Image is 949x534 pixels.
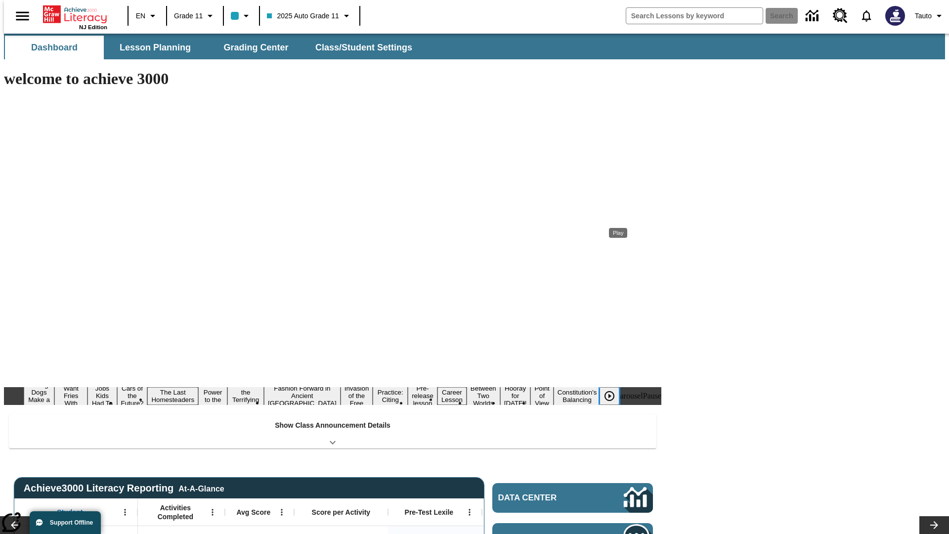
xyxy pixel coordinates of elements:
button: Grade: Grade 11, Select a grade [170,7,220,25]
button: Slide 13 Between Two Worlds [467,383,500,408]
a: Data Center [492,483,653,513]
button: Slide 4 Cars of the Future? [117,383,148,408]
button: Slide 14 Hooray for Constitution Day! [500,383,531,408]
button: Slide 7 Attack of the Terrifying Tomatoes [227,380,264,412]
button: Language: EN, Select a language [131,7,163,25]
button: Support Offline [30,511,101,534]
div: Play [609,228,627,238]
img: Avatar [885,6,905,26]
div: Home [43,3,107,30]
button: Open Menu [274,505,289,520]
span: Pre-Test Lexile [405,508,454,517]
button: Slide 15 Point of View [530,383,553,408]
span: Activities Completed [143,503,208,521]
span: Class/Student Settings [315,42,412,53]
button: Dashboard [5,36,104,59]
button: Grading Center [207,36,305,59]
span: Data Center [498,493,591,503]
button: Slide 1 Diving Dogs Make a Splash [24,380,54,412]
div: Show Class Announcement Details [9,414,656,448]
a: Notifications [854,3,879,29]
div: SubNavbar [4,36,421,59]
button: Class color is light blue. Change class color [227,7,256,25]
button: Class: 2025 Auto Grade 11, Select your class [263,7,356,25]
span: Support Offline [50,519,93,526]
button: Slide 9 The Invasion of the Free CD [341,376,373,416]
span: Score per Activity [312,508,371,517]
button: Slide 12 Career Lesson [437,387,467,405]
span: NJ Edition [79,24,107,30]
p: Show Class Announcement Details [275,420,390,431]
button: Slide 16 The Constitution's Balancing Act [554,380,601,412]
h1: welcome to achieve 3000 [4,70,661,88]
span: Dashboard [31,42,78,53]
div: heroCarouselPause [601,392,661,400]
button: Open Menu [205,505,220,520]
span: Lesson Planning [120,42,191,53]
a: Data Center [800,2,827,30]
button: Slide 8 Fashion Forward in Ancient Rome [264,383,341,408]
span: Student [57,508,83,517]
button: Slide 2 Do You Want Fries With That? [54,376,87,416]
button: Slide 10 Mixed Practice: Citing Evidence [373,380,408,412]
input: search field [626,8,763,24]
span: Tauto [915,11,932,21]
div: Play [600,387,629,405]
button: Open Menu [462,505,477,520]
button: Slide 11 Pre-release lesson [408,383,437,408]
div: At-A-Glance [178,483,224,493]
button: Slide 5 The Last Homesteaders [147,387,198,405]
body: Maximum 600 characters Press Escape to exit toolbar Press Alt + F10 to reach toolbar [4,8,144,17]
button: Lesson Planning [106,36,205,59]
a: Resource Center, Will open in new tab [827,2,854,29]
span: Avg Score [236,508,270,517]
button: Select a new avatar [879,3,911,29]
a: Home [43,4,107,24]
span: Grading Center [223,42,288,53]
div: SubNavbar [4,34,945,59]
button: Class/Student Settings [307,36,420,59]
button: Slide 3 Dirty Jobs Kids Had To Do [87,376,117,416]
button: Lesson carousel, Next [919,516,949,534]
button: Open side menu [8,1,37,31]
span: EN [136,11,145,21]
span: 2025 Auto Grade 11 [267,11,339,21]
button: Profile/Settings [911,7,949,25]
span: Achieve3000 Literacy Reporting [24,483,224,494]
button: Open Menu [118,505,132,520]
span: Grade 11 [174,11,203,21]
button: Slide 6 Solar Power to the People [198,380,227,412]
button: Play [600,387,619,405]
